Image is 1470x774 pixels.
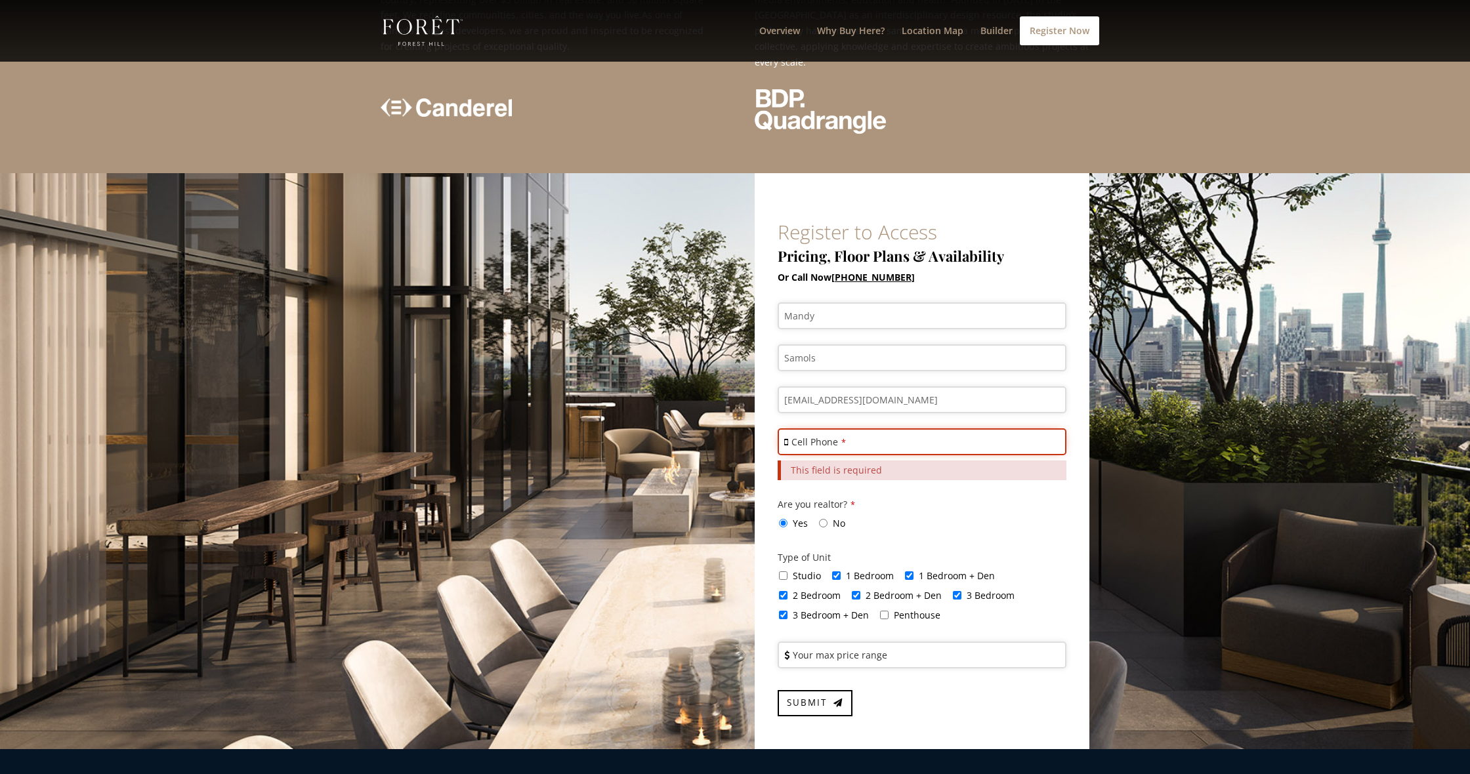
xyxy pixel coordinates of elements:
span: 2 Bedroom + Den [866,589,942,601]
a: Overview [759,26,800,62]
span: 1 Bedroom + Den [919,569,995,582]
span: Penthouse [894,609,940,621]
span: This field is required [791,464,882,476]
label: Cell Phone [791,435,846,449]
a: Builder [980,26,1013,62]
a: Why Buy Here? [817,26,885,62]
label: Type of Unit [778,550,831,565]
img: Foret Condos in Forest Hill [383,16,463,46]
a: [PHONE_NUMBER] [831,271,915,283]
span: 2 Bedroom [793,589,841,601]
span: Yes [793,517,808,529]
span: 3 Bedroom + Den [793,609,869,621]
a: Register Now [1020,16,1099,45]
span: 1 Bedroom [846,569,894,582]
button: Submit [778,690,852,716]
span: No [833,517,845,529]
label: Are you realtor? [778,497,855,513]
label: Your max price range [793,648,887,662]
a: Location Map [902,26,963,62]
strong: Pricing, Floor Plans & Availability [778,246,1004,266]
p: Or Call Now [778,270,1066,285]
h1: Register to Access [778,222,1066,249]
span: Submit [787,697,827,708]
img: bdpquadrangle logo [755,89,886,134]
span: Studio [793,569,821,582]
span: 3 Bedroom [967,589,1015,601]
img: Canderel_Logo [381,98,512,116]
